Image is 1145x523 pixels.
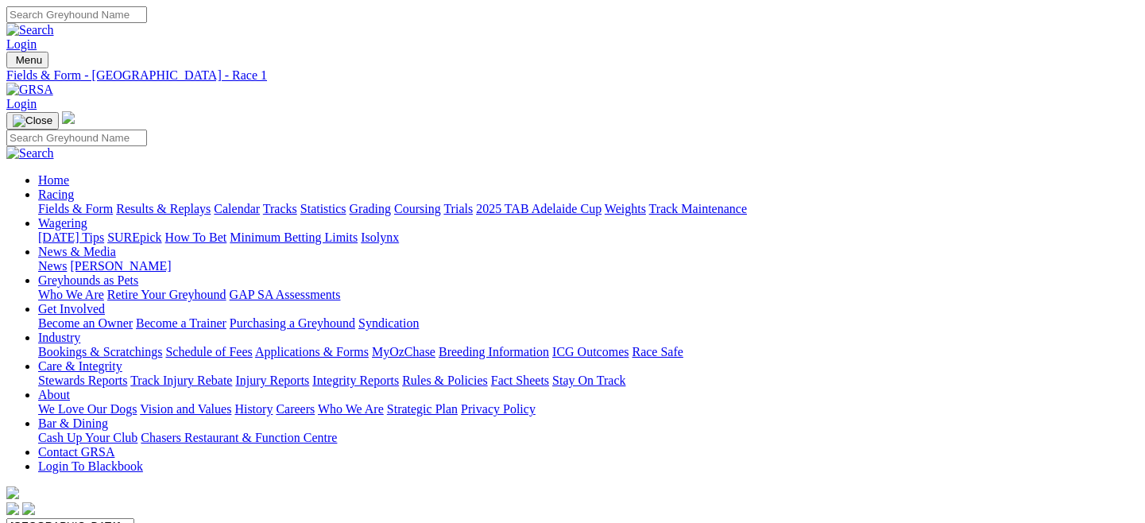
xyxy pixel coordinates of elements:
a: Fact Sheets [491,374,549,387]
a: Wagering [38,216,87,230]
a: Results & Replays [116,202,211,215]
a: Chasers Restaurant & Function Centre [141,431,337,444]
a: Coursing [394,202,441,215]
div: Bar & Dining [38,431,1139,445]
a: Industry [38,331,80,344]
a: Privacy Policy [461,402,536,416]
a: Racing [38,188,74,201]
a: Fields & Form [38,202,113,215]
a: Minimum Betting Limits [230,231,358,244]
img: facebook.svg [6,502,19,515]
div: News & Media [38,259,1139,273]
a: About [38,388,70,401]
a: Get Involved [38,302,105,316]
a: Isolynx [361,231,399,244]
a: Login [6,37,37,51]
a: Injury Reports [235,374,309,387]
input: Search [6,6,147,23]
a: [DATE] Tips [38,231,104,244]
img: GRSA [6,83,53,97]
a: Rules & Policies [402,374,488,387]
a: Bar & Dining [38,416,108,430]
a: Vision and Values [140,402,231,416]
a: Tracks [263,202,297,215]
a: Weights [605,202,646,215]
a: Stay On Track [552,374,625,387]
a: Bookings & Scratchings [38,345,162,358]
a: Trials [443,202,473,215]
a: Fields & Form - [GEOGRAPHIC_DATA] - Race 1 [6,68,1139,83]
a: Login To Blackbook [38,459,143,473]
a: ICG Outcomes [552,345,629,358]
a: Breeding Information [439,345,549,358]
a: MyOzChase [372,345,435,358]
a: How To Bet [165,231,227,244]
img: Search [6,146,54,161]
a: Grading [350,202,391,215]
button: Toggle navigation [6,52,48,68]
a: Strategic Plan [387,402,458,416]
a: News [38,259,67,273]
a: We Love Our Dogs [38,402,137,416]
img: twitter.svg [22,502,35,515]
a: Syndication [358,316,419,330]
a: Become a Trainer [136,316,226,330]
img: Search [6,23,54,37]
a: Stewards Reports [38,374,127,387]
a: Login [6,97,37,110]
a: News & Media [38,245,116,258]
span: Menu [16,54,42,66]
div: Wagering [38,231,1139,245]
a: Care & Integrity [38,359,122,373]
a: Cash Up Your Club [38,431,137,444]
input: Search [6,130,147,146]
a: 2025 TAB Adelaide Cup [476,202,602,215]
a: Schedule of Fees [165,345,252,358]
div: Industry [38,345,1139,359]
a: [PERSON_NAME] [70,259,171,273]
a: Contact GRSA [38,445,114,459]
div: About [38,402,1139,416]
a: Purchasing a Greyhound [230,316,355,330]
a: Statistics [300,202,346,215]
a: Home [38,173,69,187]
a: GAP SA Assessments [230,288,341,301]
a: Calendar [214,202,260,215]
img: logo-grsa-white.png [6,486,19,499]
img: Close [13,114,52,127]
a: Integrity Reports [312,374,399,387]
a: History [234,402,273,416]
a: Track Injury Rebate [130,374,232,387]
a: Race Safe [632,345,683,358]
div: Care & Integrity [38,374,1139,388]
a: Track Maintenance [649,202,747,215]
div: Greyhounds as Pets [38,288,1139,302]
img: logo-grsa-white.png [62,111,75,124]
a: Careers [276,402,315,416]
div: Get Involved [38,316,1139,331]
div: Racing [38,202,1139,216]
a: Applications & Forms [255,345,369,358]
a: Who We Are [38,288,104,301]
button: Toggle navigation [6,112,59,130]
a: Greyhounds as Pets [38,273,138,287]
a: Who We Are [318,402,384,416]
a: Become an Owner [38,316,133,330]
a: SUREpick [107,231,161,244]
a: Retire Your Greyhound [107,288,226,301]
